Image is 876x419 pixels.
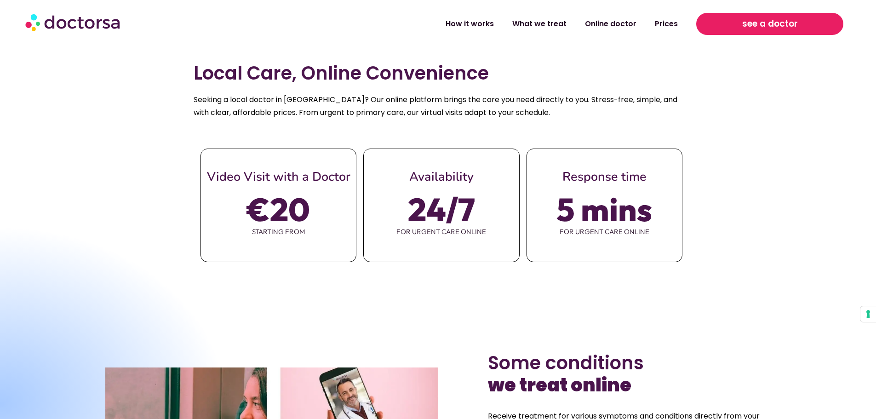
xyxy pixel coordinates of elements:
span: €20 [247,196,310,222]
h2: Some conditions [488,352,771,396]
span: Response time [562,168,647,185]
span: Video Visit with a Doctor [207,168,350,185]
button: Your consent preferences for tracking technologies [860,306,876,322]
b: we treat online [488,372,631,398]
a: Online doctor [576,13,646,34]
span: for urgent care online [527,222,682,241]
a: What we treat [503,13,576,34]
span: 24/7 [408,196,475,222]
p: Seeking a local doctor in [GEOGRAPHIC_DATA]? Our online platform brings the care you need directl... [194,93,682,119]
a: How it works [436,13,503,34]
a: Prices [646,13,687,34]
h2: Local Care, Online Convenience [194,62,682,84]
a: see a doctor [696,13,843,35]
span: see a doctor [742,17,798,31]
span: 5 mins [556,196,652,222]
span: starting from [201,222,356,241]
span: Availability [409,168,474,185]
nav: Menu [226,13,687,34]
span: for urgent care online [364,222,519,241]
